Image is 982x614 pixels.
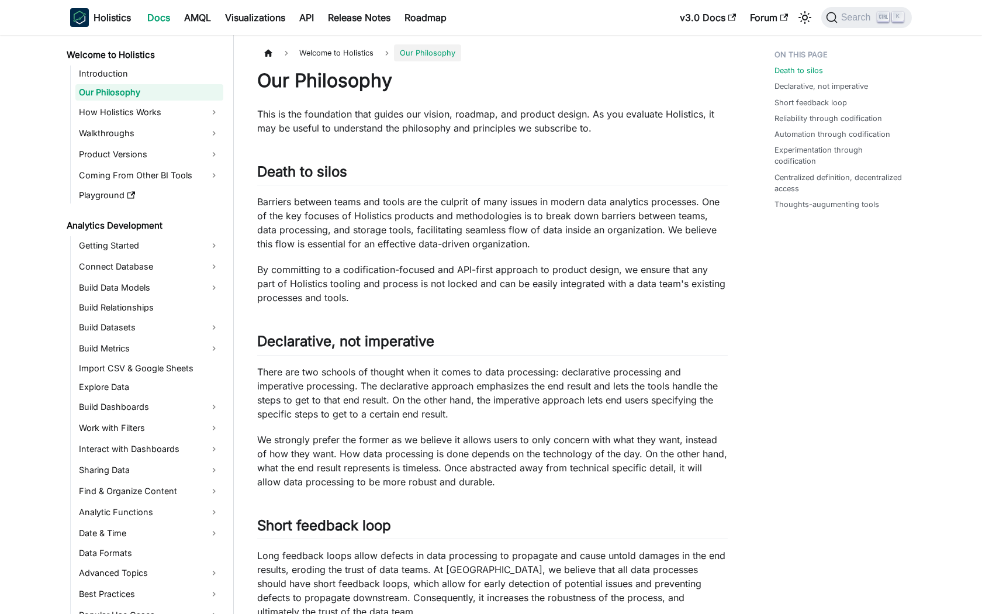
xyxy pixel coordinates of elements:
a: Reliability through codification [774,113,882,124]
span: Search [838,12,878,23]
span: Our Philosophy [394,44,461,61]
a: Product Versions [75,145,223,164]
p: By committing to a codification-focused and API-first approach to product design, we ensure that ... [257,263,728,305]
p: Barriers between teams and tools are the culprit of many issues in modern data analytics processe... [257,195,728,251]
a: Explore Data [75,379,223,395]
a: Death to silos [774,65,823,76]
h2: Declarative, not imperative [257,333,728,355]
a: Visualizations [218,8,292,27]
a: Work with Filters [75,419,223,437]
a: Connect Database [75,257,223,276]
a: Build Datasets [75,318,223,337]
h2: Death to silos [257,163,728,185]
a: Date & Time [75,524,223,543]
a: Coming From Other BI Tools [75,166,223,185]
a: Experimentation through codification [774,144,905,167]
a: AMQL [177,8,218,27]
nav: Breadcrumbs [257,44,728,61]
a: Short feedback loop [774,97,847,108]
a: Find & Organize Content [75,482,223,501]
a: Introduction [75,65,223,82]
p: This is the foundation that guides our vision, roadmap, and product design. As you evaluate Holis... [257,107,728,135]
a: HolisticsHolistics [70,8,131,27]
p: There are two schools of thought when it comes to data processing: declarative processing and imp... [257,365,728,421]
a: Interact with Dashboards [75,440,223,458]
a: Build Relationships [75,299,223,316]
a: Sharing Data [75,461,223,480]
a: Release Notes [321,8,397,27]
a: Forum [743,8,795,27]
a: Walkthroughs [75,124,223,143]
a: Advanced Topics [75,564,223,582]
a: Build Metrics [75,339,223,358]
b: Holistics [94,11,131,25]
a: Analytics Development [63,218,223,234]
h1: Our Philosophy [257,69,728,92]
a: Getting Started [75,236,223,255]
h2: Short feedback loop [257,517,728,539]
a: Build Data Models [75,278,223,297]
a: Roadmap [397,8,454,27]
kbd: K [892,12,904,22]
a: Build Dashboards [75,398,223,416]
button: Switch between dark and light mode (currently light mode) [796,8,814,27]
a: Centralized definition, decentralized access [774,172,905,194]
button: Search (Ctrl+K) [821,7,912,28]
a: Playground [75,187,223,203]
p: We strongly prefer the former as we believe it allows users to only concern with what they want, ... [257,433,728,489]
a: Docs [140,8,177,27]
a: Home page [257,44,279,61]
a: Data Formats [75,545,223,561]
a: How Holistics Works [75,103,223,122]
a: Automation through codification [774,129,890,140]
a: Welcome to Holistics [63,47,223,63]
a: API [292,8,321,27]
a: Best Practices [75,585,223,603]
a: v3.0 Docs [673,8,743,27]
span: Welcome to Holistics [293,44,379,61]
img: Holistics [70,8,89,27]
a: Analytic Functions [75,503,223,522]
a: Import CSV & Google Sheets [75,360,223,377]
a: Thoughts-augumenting tools [774,199,879,210]
nav: Docs sidebar [58,35,234,614]
a: Declarative, not imperative [774,81,868,92]
a: Our Philosophy [75,84,223,101]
